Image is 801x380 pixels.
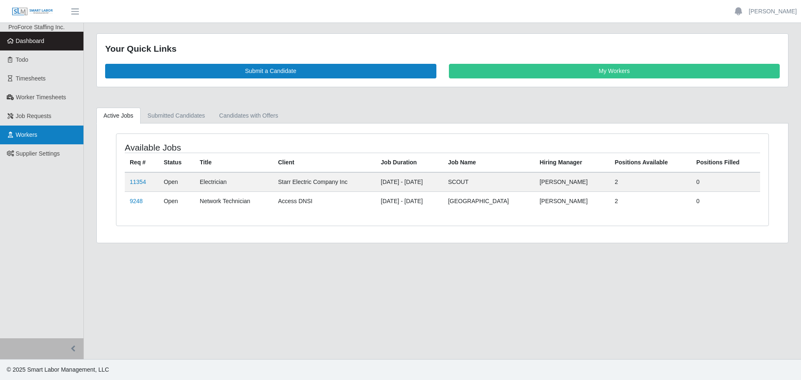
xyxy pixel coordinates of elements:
[449,64,780,78] a: My Workers
[195,153,273,172] th: Title
[16,131,38,138] span: Workers
[159,153,194,172] th: Status
[691,153,760,172] th: Positions Filled
[159,172,194,192] td: Open
[16,75,46,82] span: Timesheets
[141,108,212,124] a: Submitted Candidates
[8,24,65,30] span: ProForce Staffing Inc.
[125,142,382,153] h4: Available Jobs
[16,38,45,44] span: Dashboard
[610,153,691,172] th: Positions Available
[376,153,443,172] th: Job Duration
[16,150,60,157] span: Supplier Settings
[130,198,143,204] a: 9248
[534,191,610,211] td: [PERSON_NAME]
[273,191,375,211] td: Access DNSI
[195,191,273,211] td: Network Technician
[691,191,760,211] td: 0
[691,172,760,192] td: 0
[376,172,443,192] td: [DATE] - [DATE]
[212,108,285,124] a: Candidates with Offers
[195,172,273,192] td: Electrician
[749,7,797,16] a: [PERSON_NAME]
[12,7,53,16] img: SLM Logo
[16,113,52,119] span: Job Requests
[7,366,109,373] span: © 2025 Smart Labor Management, LLC
[610,191,691,211] td: 2
[610,172,691,192] td: 2
[96,108,141,124] a: Active Jobs
[273,172,375,192] td: Starr Electric Company Inc
[105,42,780,55] div: Your Quick Links
[534,153,610,172] th: Hiring Manager
[125,153,159,172] th: Req #
[443,191,535,211] td: [GEOGRAPHIC_DATA]
[16,94,66,101] span: Worker Timesheets
[443,172,535,192] td: SCOUT
[273,153,375,172] th: Client
[534,172,610,192] td: [PERSON_NAME]
[443,153,535,172] th: Job Name
[376,191,443,211] td: [DATE] - [DATE]
[130,179,146,185] a: 11354
[159,191,194,211] td: Open
[16,56,28,63] span: Todo
[105,64,436,78] a: Submit a Candidate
